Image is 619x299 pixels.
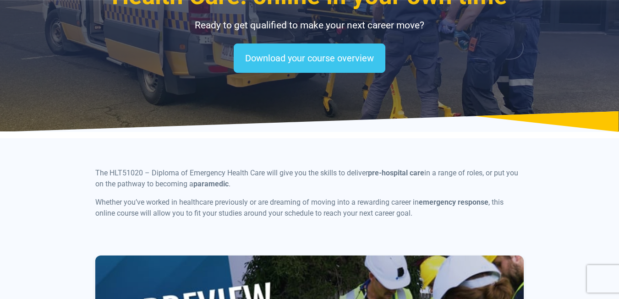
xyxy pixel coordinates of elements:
[419,198,488,207] b: emergency response
[193,179,229,188] b: paramedic
[95,198,419,207] span: Whether you’ve worked in healthcare previously or are dreaming of moving into a rewarding career in
[95,169,368,177] span: The HLT51020 – Diploma of Emergency Health Care will give you the skills to deliver
[229,179,230,188] span: .
[51,18,568,33] p: Ready to get qualified to make your next career move?
[234,43,385,73] a: Download your course overview
[368,169,424,177] b: pre-hospital care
